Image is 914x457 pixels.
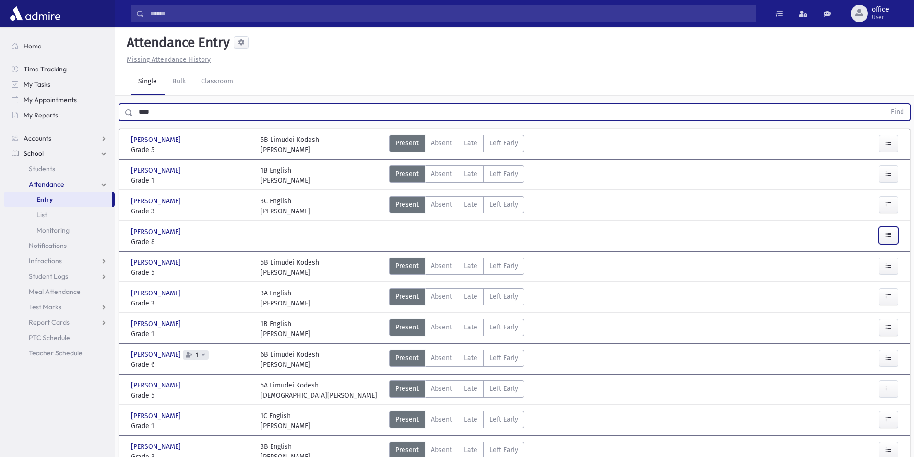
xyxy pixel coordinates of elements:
[131,145,251,155] span: Grade 5
[29,303,61,311] span: Test Marks
[261,288,310,308] div: 3A English [PERSON_NAME]
[261,165,310,186] div: 1B English [PERSON_NAME]
[389,258,524,278] div: AttTypes
[36,211,47,219] span: List
[131,298,251,308] span: Grade 3
[885,104,910,120] button: Find
[29,180,64,188] span: Attendance
[261,258,319,278] div: 5B Limudei Kodesh [PERSON_NAME]
[395,384,419,394] span: Present
[4,161,115,176] a: Students
[29,287,81,296] span: Meal Attendance
[123,56,211,64] a: Missing Attendance History
[4,146,115,161] a: School
[24,42,42,50] span: Home
[395,169,419,179] span: Present
[123,35,230,51] h5: Attendance Entry
[261,350,319,370] div: 6B Limudei Kodesh [PERSON_NAME]
[395,353,419,363] span: Present
[29,318,70,327] span: Report Cards
[431,384,452,394] span: Absent
[131,176,251,186] span: Grade 1
[24,134,51,142] span: Accounts
[489,138,518,148] span: Left Early
[395,322,419,332] span: Present
[395,292,419,302] span: Present
[4,61,115,77] a: Time Tracking
[4,315,115,330] a: Report Cards
[464,445,477,455] span: Late
[395,138,419,148] span: Present
[872,6,889,13] span: office
[131,135,183,145] span: [PERSON_NAME]
[29,333,70,342] span: PTC Schedule
[464,384,477,394] span: Late
[193,69,241,95] a: Classroom
[489,261,518,271] span: Left Early
[131,268,251,278] span: Grade 5
[4,330,115,345] a: PTC Schedule
[36,226,70,234] span: Monitoring
[4,238,115,253] a: Notifications
[489,414,518,424] span: Left Early
[4,299,115,315] a: Test Marks
[464,261,477,271] span: Late
[24,149,44,158] span: School
[389,350,524,370] div: AttTypes
[29,164,55,173] span: Students
[395,414,419,424] span: Present
[4,207,115,223] a: List
[464,138,477,148] span: Late
[395,261,419,271] span: Present
[24,65,67,73] span: Time Tracking
[389,288,524,308] div: AttTypes
[4,192,112,207] a: Entry
[261,380,377,400] div: 5A Limudei Kodesh [DEMOGRAPHIC_DATA][PERSON_NAME]
[29,349,83,357] span: Teacher Schedule
[131,258,183,268] span: [PERSON_NAME]
[4,284,115,299] a: Meal Attendance
[261,319,310,339] div: 1B English [PERSON_NAME]
[431,414,452,424] span: Absent
[464,199,477,210] span: Late
[131,421,251,431] span: Grade 1
[131,237,251,247] span: Grade 8
[29,257,62,265] span: Infractions
[389,380,524,400] div: AttTypes
[464,322,477,332] span: Late
[431,261,452,271] span: Absent
[131,390,251,400] span: Grade 5
[261,411,310,431] div: 1C English [PERSON_NAME]
[489,353,518,363] span: Left Early
[131,380,183,390] span: [PERSON_NAME]
[489,199,518,210] span: Left Early
[489,292,518,302] span: Left Early
[29,241,67,250] span: Notifications
[395,199,419,210] span: Present
[4,38,115,54] a: Home
[389,196,524,216] div: AttTypes
[4,269,115,284] a: Student Logs
[24,111,58,119] span: My Reports
[131,329,251,339] span: Grade 1
[131,350,183,360] span: [PERSON_NAME]
[431,445,452,455] span: Absent
[131,411,183,421] span: [PERSON_NAME]
[464,292,477,302] span: Late
[4,345,115,361] a: Teacher Schedule
[131,360,251,370] span: Grade 6
[431,292,452,302] span: Absent
[194,352,200,358] span: 1
[131,196,183,206] span: [PERSON_NAME]
[489,322,518,332] span: Left Early
[131,165,183,176] span: [PERSON_NAME]
[389,165,524,186] div: AttTypes
[464,414,477,424] span: Late
[131,288,183,298] span: [PERSON_NAME]
[431,138,452,148] span: Absent
[431,199,452,210] span: Absent
[144,5,756,22] input: Search
[29,272,68,281] span: Student Logs
[4,92,115,107] a: My Appointments
[4,107,115,123] a: My Reports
